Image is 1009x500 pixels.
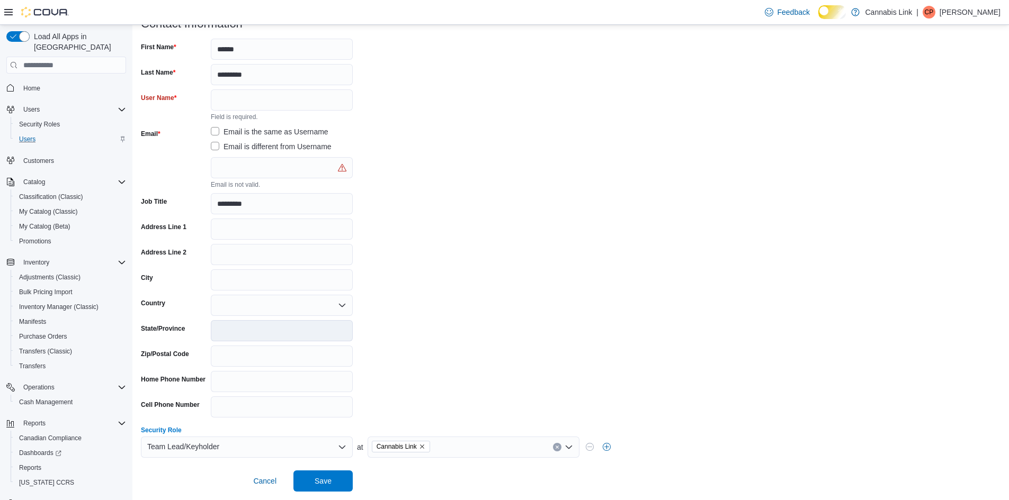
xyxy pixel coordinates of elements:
span: Feedback [778,7,810,17]
button: Reports [2,416,130,431]
button: [US_STATE] CCRS [11,475,130,490]
label: Job Title [141,197,167,206]
label: Email is the same as Username [211,125,328,138]
a: Promotions [15,235,56,248]
span: Cash Management [19,398,73,406]
a: Canadian Compliance [15,432,86,444]
button: Purchase Orders [11,329,130,344]
span: Adjustments (Classic) [19,273,81,281]
span: Cannabis Link [372,441,430,452]
a: Adjustments (Classic) [15,271,85,284]
a: Home [19,82,44,95]
span: Cannabis Link [377,441,417,452]
button: Catalog [2,175,130,189]
p: Cannabis Link [865,6,912,19]
span: Canadian Compliance [19,434,82,442]
div: Field is required. [211,111,353,121]
span: Operations [19,381,126,394]
button: Adjustments (Classic) [11,270,130,285]
span: Dashboards [15,447,126,459]
a: Manifests [15,315,50,328]
a: Reports [15,461,46,474]
span: Customers [19,154,126,167]
span: Purchase Orders [15,330,126,343]
span: Home [23,84,40,93]
span: Catalog [23,178,45,186]
p: | [916,6,918,19]
span: Adjustments (Classic) [15,271,126,284]
button: Catalog [19,176,49,188]
label: State/Province [141,324,185,333]
button: Open list of options [338,301,346,310]
span: Bulk Pricing Import [15,286,126,298]
button: Open list of options [338,443,346,451]
button: Security Roles [11,117,130,132]
span: Transfers (Classic) [19,347,72,356]
label: Email [141,130,160,138]
span: Inventory Manager (Classic) [19,303,99,311]
button: Users [2,102,130,117]
button: My Catalog (Beta) [11,219,130,234]
label: Country [141,299,165,307]
a: My Catalog (Beta) [15,220,75,233]
a: Security Roles [15,118,64,131]
button: Save [293,470,353,492]
span: Purchase Orders [19,332,67,341]
span: Reports [15,461,126,474]
button: Transfers (Classic) [11,344,130,359]
a: Cash Management [15,396,77,408]
span: Classification (Classic) [19,193,83,201]
span: Promotions [19,237,51,246]
span: Save [315,476,332,486]
button: Operations [19,381,59,394]
button: Users [11,132,130,147]
button: Promotions [11,234,130,249]
button: Manifests [11,314,130,329]
input: Dark Mode [818,5,846,19]
span: Bulk Pricing Import [19,288,73,296]
button: Canadian Compliance [11,431,130,446]
span: Users [19,103,126,116]
span: Reports [19,417,126,430]
button: Cash Management [11,395,130,410]
span: Dashboards [19,449,61,457]
span: Operations [23,383,55,392]
a: Customers [19,154,58,167]
span: Transfers [19,362,46,370]
span: My Catalog (Classic) [19,207,78,216]
a: Bulk Pricing Import [15,286,77,298]
button: Operations [2,380,130,395]
span: Promotions [15,235,126,248]
button: Remove Cannabis Link from selection in this group [419,443,425,450]
a: My Catalog (Classic) [15,205,82,218]
span: Washington CCRS [15,476,126,489]
img: Cova [21,7,69,17]
span: Users [19,135,35,143]
button: Reports [11,460,130,475]
label: User Name [141,94,176,102]
label: Last Name [141,68,175,77]
a: Transfers [15,360,50,372]
span: Customers [23,157,54,165]
span: Reports [19,463,41,472]
span: CP [925,6,934,19]
span: Users [23,105,40,114]
a: Users [15,133,40,146]
span: Classification (Classic) [15,190,126,203]
span: Transfers [15,360,126,372]
a: Dashboards [15,447,66,459]
span: Dark Mode [818,19,819,20]
button: Bulk Pricing Import [11,285,130,299]
span: Inventory [19,256,126,269]
button: Open list of options [565,443,573,451]
label: Security Role [141,426,182,434]
a: Classification (Classic) [15,190,87,203]
button: Inventory [19,256,53,269]
button: Home [2,80,130,95]
span: Reports [23,419,46,428]
span: Transfers (Classic) [15,345,126,358]
button: Inventory Manager (Classic) [11,299,130,314]
span: My Catalog (Classic) [15,205,126,218]
a: Feedback [761,2,814,23]
a: Purchase Orders [15,330,72,343]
